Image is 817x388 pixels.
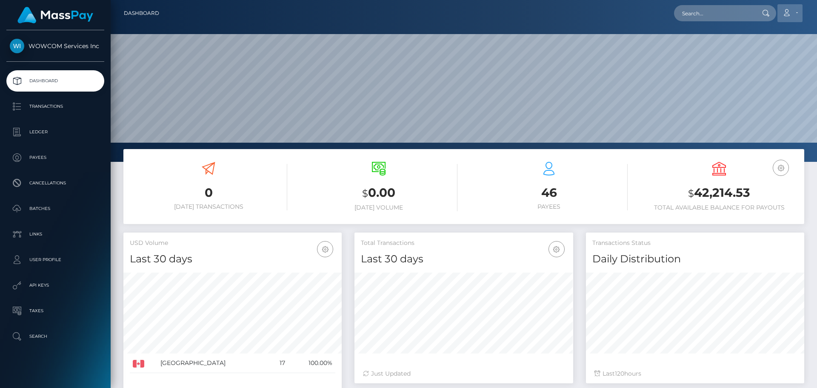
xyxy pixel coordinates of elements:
[594,369,796,378] div: Last hours
[470,184,628,201] h3: 46
[592,239,798,247] h5: Transactions Status
[130,184,287,201] h3: 0
[10,151,101,164] p: Payees
[130,239,335,247] h5: USD Volume
[17,7,93,23] img: MassPay Logo
[130,252,335,267] h4: Last 30 days
[640,204,798,211] h6: Total Available Balance for Payouts
[6,198,104,219] a: Batches
[10,253,101,266] p: User Profile
[6,42,104,50] span: WOWCOM Services Inc
[10,177,101,190] p: Cancellations
[362,187,368,199] small: $
[6,96,104,117] a: Transactions
[10,228,101,241] p: Links
[470,203,628,210] h6: Payees
[124,4,159,22] a: Dashboard
[592,252,798,267] h4: Daily Distribution
[6,326,104,347] a: Search
[10,126,101,138] p: Ledger
[615,370,624,377] span: 120
[133,360,144,368] img: CA.png
[10,305,101,317] p: Taxes
[361,239,566,247] h5: Total Transactions
[640,184,798,202] h3: 42,214.53
[6,172,104,194] a: Cancellations
[10,100,101,113] p: Transactions
[10,39,24,53] img: WOWCOM Services Inc
[363,369,564,378] div: Just Updated
[10,279,101,292] p: API Keys
[6,121,104,143] a: Ledger
[6,300,104,322] a: Taxes
[361,252,566,267] h4: Last 30 days
[6,70,104,92] a: Dashboard
[6,147,104,168] a: Payees
[674,5,754,21] input: Search...
[6,224,104,245] a: Links
[300,204,457,211] h6: [DATE] Volume
[10,202,101,215] p: Batches
[10,330,101,343] p: Search
[6,249,104,270] a: User Profile
[688,187,694,199] small: $
[6,275,104,296] a: API Keys
[157,354,270,373] td: [GEOGRAPHIC_DATA]
[270,354,289,373] td: 17
[130,203,287,210] h6: [DATE] Transactions
[288,354,335,373] td: 100.00%
[300,184,457,202] h3: 0.00
[10,75,101,87] p: Dashboard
